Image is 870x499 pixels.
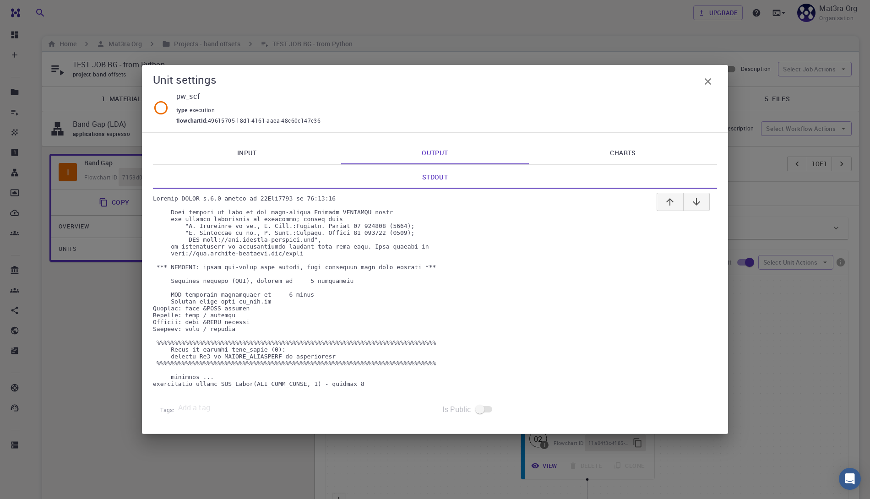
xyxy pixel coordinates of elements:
[176,106,190,114] span: type
[839,468,861,490] div: Open Intercom Messenger
[341,141,529,164] a: Output
[190,106,219,114] span: execution
[19,6,52,15] span: Support
[176,91,710,102] p: pw_scf
[153,141,341,164] a: Input
[153,195,717,387] pre: Loremip DOLOR s.6.0 ametco ad 22Eli7793 se 76:13:16 Doei tempori ut labo et dol magn-aliqua Enima...
[153,72,217,87] h5: Unit settings
[529,141,717,164] a: Charts
[160,401,178,415] h6: Tags:
[176,116,208,125] span: flowchartId :
[442,404,471,415] span: Is Public
[178,401,257,415] input: Add a tag
[208,116,321,125] span: 49615705-18d1-4161-aaea-48c60c147c36
[153,165,717,189] a: Stdout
